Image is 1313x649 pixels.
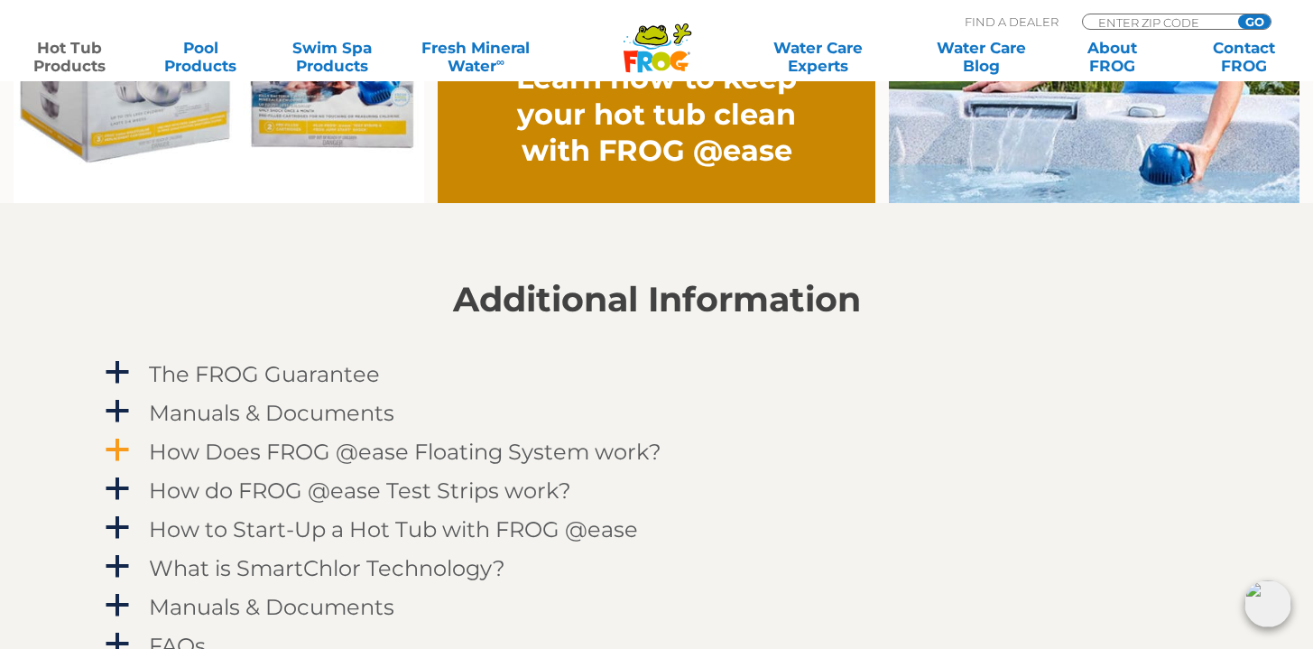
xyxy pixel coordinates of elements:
a: a How Does FROG @ease Floating System work? [102,435,1212,468]
span: a [104,553,131,580]
p: Find A Dealer [965,14,1059,30]
a: AboutFROG [1061,39,1163,75]
span: a [104,398,131,425]
a: a How do FROG @ease Test Strips work? [102,474,1212,507]
h4: Manuals & Documents [149,595,394,619]
a: Swim SpaProducts [281,39,383,75]
span: a [104,476,131,503]
a: ContactFROG [1193,39,1295,75]
a: a How to Start-Up a Hot Tub with FROG @ease [102,513,1212,546]
input: Zip Code Form [1096,14,1218,30]
a: Hot TubProducts [18,39,120,75]
h4: How do FROG @ease Test Strips work? [149,478,571,503]
sup: ∞ [496,55,504,69]
a: Water CareExperts [735,39,901,75]
a: a What is SmartChlor Technology? [102,552,1212,585]
h4: The FROG Guarantee [149,362,380,386]
h2: Learn how to keep your hot tub clean with FROG @ease [482,60,832,169]
a: a Manuals & Documents [102,590,1212,624]
h4: How to Start-Up a Hot Tub with FROG @ease [149,517,638,542]
span: a [104,437,131,464]
a: Water CareBlog [930,39,1032,75]
input: GO [1238,14,1271,29]
h4: How Does FROG @ease Floating System work? [149,440,661,464]
h4: What is SmartChlor Technology? [149,556,505,580]
span: a [104,592,131,619]
a: Fresh MineralWater∞ [412,39,541,75]
img: openIcon [1244,580,1291,627]
span: a [104,359,131,386]
a: a The FROG Guarantee [102,357,1212,391]
span: a [104,515,131,542]
h4: Manuals & Documents [149,401,394,425]
h2: Additional Information [102,280,1212,320]
a: a Manuals & Documents [102,396,1212,430]
a: PoolProducts [150,39,252,75]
